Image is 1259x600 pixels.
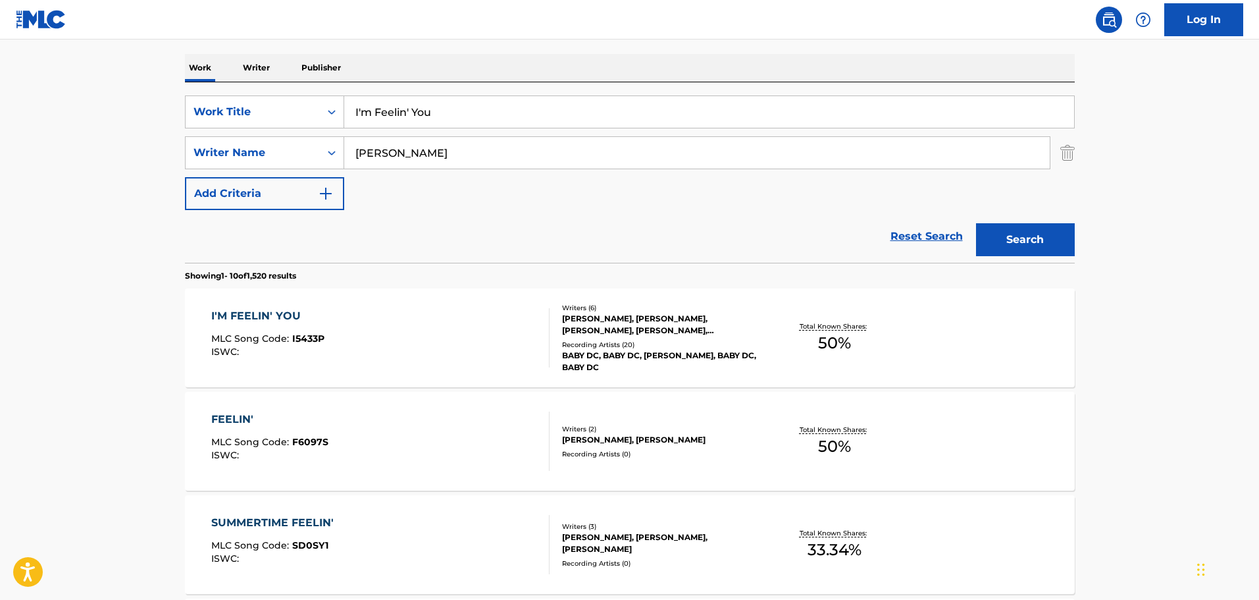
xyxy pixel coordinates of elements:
[562,424,761,434] div: Writers ( 2 )
[1135,12,1151,28] img: help
[185,495,1075,594] a: SUMMERTIME FEELIN'MLC Song Code:SD0SY1ISWC:Writers (3)[PERSON_NAME], [PERSON_NAME], [PERSON_NAME]...
[211,539,292,551] span: MLC Song Code :
[193,104,312,120] div: Work Title
[562,434,761,446] div: [PERSON_NAME], [PERSON_NAME]
[562,522,761,532] div: Writers ( 3 )
[562,350,761,373] div: BABY DC, BABY DC, [PERSON_NAME], BABY DC, BABY DC
[800,528,870,538] p: Total Known Shares:
[818,435,851,458] span: 50 %
[193,145,312,161] div: Writer Name
[297,54,345,82] p: Publisher
[185,288,1075,387] a: I'M FEELIN' YOUMLC Song Code:I5433PISWC:Writers (6)[PERSON_NAME], [PERSON_NAME], [PERSON_NAME], [...
[562,532,761,555] div: [PERSON_NAME], [PERSON_NAME], [PERSON_NAME]
[800,425,870,435] p: Total Known Shares:
[292,436,328,448] span: F6097S
[185,392,1075,491] a: FEELIN'MLC Song Code:F6097SISWC:Writers (2)[PERSON_NAME], [PERSON_NAME]Recording Artists (0)Total...
[1193,537,1259,600] iframe: Chat Widget
[211,553,242,564] span: ISWC :
[185,54,215,82] p: Work
[185,270,296,282] p: Showing 1 - 10 of 1,520 results
[211,308,324,324] div: I'M FEELIN' YOU
[818,331,851,355] span: 50 %
[211,449,242,461] span: ISWC :
[562,340,761,350] div: Recording Artists ( 20 )
[1130,7,1156,33] div: Help
[808,538,861,562] span: 33.34 %
[1096,7,1122,33] a: Public Search
[1197,550,1205,589] div: Drag
[211,436,292,448] span: MLC Song Code :
[185,177,344,210] button: Add Criteria
[884,222,969,251] a: Reset Search
[292,539,328,551] span: SD0SY1
[211,333,292,344] span: MLC Song Code :
[16,10,66,29] img: MLC Logo
[211,412,328,427] div: FEELIN'
[292,333,324,344] span: I5433P
[562,559,761,568] div: Recording Artists ( 0 )
[562,313,761,337] div: [PERSON_NAME], [PERSON_NAME], [PERSON_NAME], [PERSON_NAME], [PERSON_NAME], [PERSON_NAME]
[239,54,274,82] p: Writer
[1101,12,1117,28] img: search
[318,186,334,202] img: 9d2ae6d4665cec9f34b9.svg
[211,346,242,358] span: ISWC :
[1164,3,1243,36] a: Log In
[562,449,761,459] div: Recording Artists ( 0 )
[1060,136,1075,169] img: Delete Criterion
[211,515,340,531] div: SUMMERTIME FEELIN'
[185,95,1075,263] form: Search Form
[976,223,1075,256] button: Search
[562,303,761,313] div: Writers ( 6 )
[800,321,870,331] p: Total Known Shares:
